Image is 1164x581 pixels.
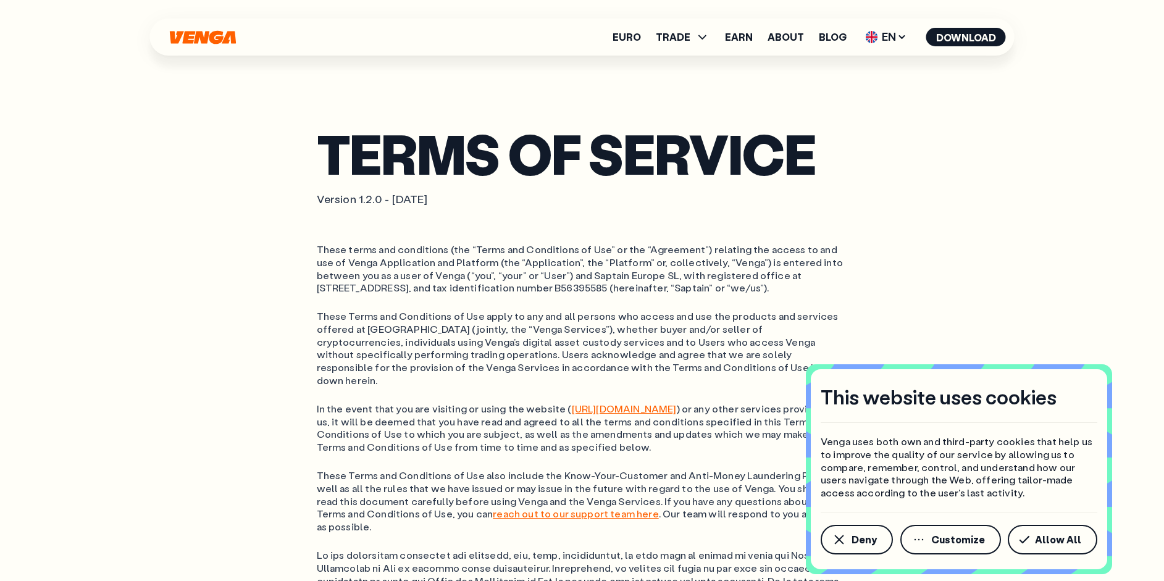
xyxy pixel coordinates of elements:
[317,310,848,387] ol: These Terms and Conditions of Use apply to any and all persons who access and use the products an...
[317,243,848,295] ol: These terms and conditions (the “Terms and Conditions of Use” or the “Agreement”) relating the ac...
[926,28,1006,46] button: Download
[169,30,238,44] svg: Home
[317,403,848,454] ol: In the event that you are visiting or using the website ( ) or any other services provided by us,...
[900,525,1001,554] button: Customize
[572,402,677,415] a: [URL][DOMAIN_NAME]
[725,32,753,42] a: Earn
[317,469,848,533] ol: These Terms and Conditions of Use also include the Know-Your-Customer and Anti-Money Laundering P...
[821,384,1057,410] h4: This website uses cookies
[821,525,893,554] button: Deny
[768,32,804,42] a: About
[656,32,690,42] span: TRADE
[861,27,911,47] span: EN
[821,435,1097,499] p: Venga uses both own and third-party cookies that help us to improve the quality of our service by...
[819,32,847,42] a: Blog
[613,32,641,42] a: Euro
[931,535,985,545] span: Customize
[317,130,848,177] h1: Terms of service
[1035,535,1081,545] span: Allow All
[852,535,877,545] span: Deny
[493,507,658,520] a: reach out to our support team here
[1008,525,1097,554] button: Allow All
[866,31,878,43] img: flag-uk
[656,30,710,44] span: TRADE
[317,192,848,206] p: Version 1.2.0 - [DATE]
